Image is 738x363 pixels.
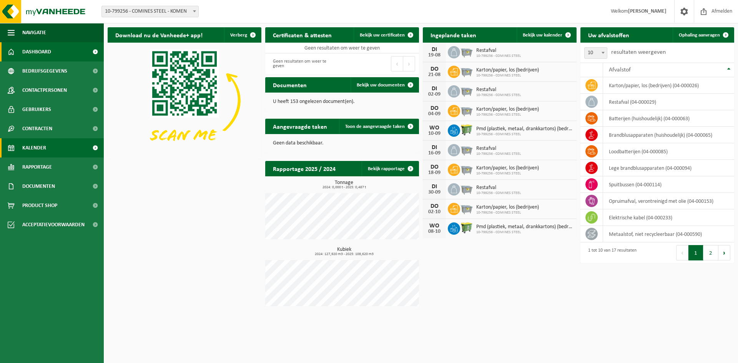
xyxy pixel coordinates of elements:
span: Karton/papier, los (bedrijven) [476,165,539,171]
img: WB-2500-GAL-GY-01 [460,84,473,97]
div: DO [427,105,442,111]
h2: Download nu de Vanheede+ app! [108,27,210,42]
span: 10-799256 - COMINES STEEL [476,113,539,117]
div: 02-09 [427,92,442,97]
a: Bekijk uw documenten [351,77,418,93]
div: 08-10 [427,229,442,234]
button: 1 [688,245,703,260]
span: 2024: 127,920 m3 - 2025: 109,620 m3 [269,252,419,256]
a: Toon de aangevraagde taken [339,119,418,134]
div: 10-09 [427,131,442,136]
button: Verberg [224,27,261,43]
span: Bekijk uw certificaten [360,33,405,38]
h2: Documenten [265,77,314,92]
span: 10-799256 - COMINES STEEL [476,152,521,156]
button: Previous [676,245,688,260]
div: WO [427,125,442,131]
span: Contracten [22,119,52,138]
div: Geen resultaten om weer te geven [269,55,338,72]
img: WB-2500-GAL-GY-01 [460,65,473,78]
p: Geen data beschikbaar. [273,141,411,146]
span: 2024: 0,000 t - 2025: 0,487 t [269,186,419,189]
h3: Tonnage [269,180,419,189]
span: 10-799256 - COMINES STEEL [476,73,539,78]
span: 10-799256 - COMINES STEEL [476,54,521,58]
a: Bekijk uw certificaten [354,27,418,43]
td: opruimafval, verontreinigd met olie (04-000153) [603,193,734,209]
span: 10 [585,48,607,58]
div: 04-09 [427,111,442,117]
img: Download de VHEPlus App [108,43,261,158]
span: Karton/papier, los (bedrijven) [476,67,539,73]
span: 10-799256 - COMINES STEEL [476,171,539,176]
div: 16-09 [427,151,442,156]
img: WB-0660-HPE-GN-50 [460,123,473,136]
button: Previous [391,56,403,71]
span: Documenten [22,177,55,196]
td: Geen resultaten om weer te geven [265,43,419,53]
span: Pmd (plastiek, metaal, drankkartons) (bedrijven) [476,224,573,230]
span: Contactpersonen [22,81,67,100]
span: Bekijk uw kalender [523,33,562,38]
span: 10-799256 - COMINES STEEL - KOMEN [101,6,199,17]
label: resultaten weergeven [611,49,666,55]
div: 30-09 [427,190,442,195]
h2: Aangevraagde taken [265,119,335,134]
span: Toon de aangevraagde taken [345,124,405,129]
span: 10-799256 - COMINES STEEL [476,230,573,235]
img: WB-0660-HPE-GN-50 [460,221,473,234]
h2: Certificaten & attesten [265,27,339,42]
h2: Ingeplande taken [423,27,484,42]
span: Gebruikers [22,100,51,119]
img: WB-2500-GAL-GY-01 [460,202,473,215]
button: Next [718,245,730,260]
div: WO [427,223,442,229]
span: Bekijk uw documenten [357,83,405,88]
button: 2 [703,245,718,260]
img: WB-2500-GAL-GY-01 [460,45,473,58]
div: DI [427,184,442,190]
span: 10-799256 - COMINES STEEL [476,93,521,98]
a: Bekijk uw kalender [517,27,576,43]
td: batterijen (huishoudelijk) (04-000063) [603,110,734,127]
span: Restafval [476,146,521,152]
span: 10-799256 - COMINES STEEL [476,191,521,196]
td: metaalstof, niet recycleerbaar (04-000590) [603,226,734,242]
td: restafval (04-000029) [603,94,734,110]
span: Karton/papier, los (bedrijven) [476,106,539,113]
span: Bedrijfsgegevens [22,61,67,81]
div: 21-08 [427,72,442,78]
div: 02-10 [427,209,442,215]
span: Product Shop [22,196,57,215]
img: WB-2500-GAL-GY-01 [460,143,473,156]
strong: [PERSON_NAME] [628,8,667,14]
h2: Uw afvalstoffen [580,27,637,42]
div: 18-09 [427,170,442,176]
img: WB-2500-GAL-GY-01 [460,104,473,117]
button: Next [403,56,415,71]
p: U heeft 153 ongelezen document(en). [273,99,411,104]
span: Navigatie [22,23,46,42]
span: 10-799256 - COMINES STEEL - KOMEN [102,6,198,17]
div: DO [427,203,442,209]
div: 19-08 [427,53,442,58]
td: spuitbussen (04-000114) [603,176,734,193]
span: 10 [584,47,607,59]
span: Dashboard [22,42,51,61]
td: lege brandblusapparaten (04-000094) [603,160,734,176]
img: WB-2500-GAL-GY-01 [460,162,473,176]
span: Pmd (plastiek, metaal, drankkartons) (bedrijven) [476,126,573,132]
div: DI [427,144,442,151]
span: 10-799256 - COMINES STEEL [476,132,573,137]
td: elektrische kabel (04-000233) [603,209,734,226]
div: 1 tot 10 van 17 resultaten [584,244,637,261]
span: Ophaling aanvragen [679,33,720,38]
td: karton/papier, los (bedrijven) (04-000026) [603,77,734,94]
td: brandblusapparaten (huishoudelijk) (04-000065) [603,127,734,143]
span: 10-799256 - COMINES STEEL [476,211,539,215]
span: Afvalstof [609,67,631,73]
h3: Kubiek [269,247,419,256]
span: Restafval [476,185,521,191]
span: Restafval [476,48,521,54]
a: Bekijk rapportage [362,161,418,176]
